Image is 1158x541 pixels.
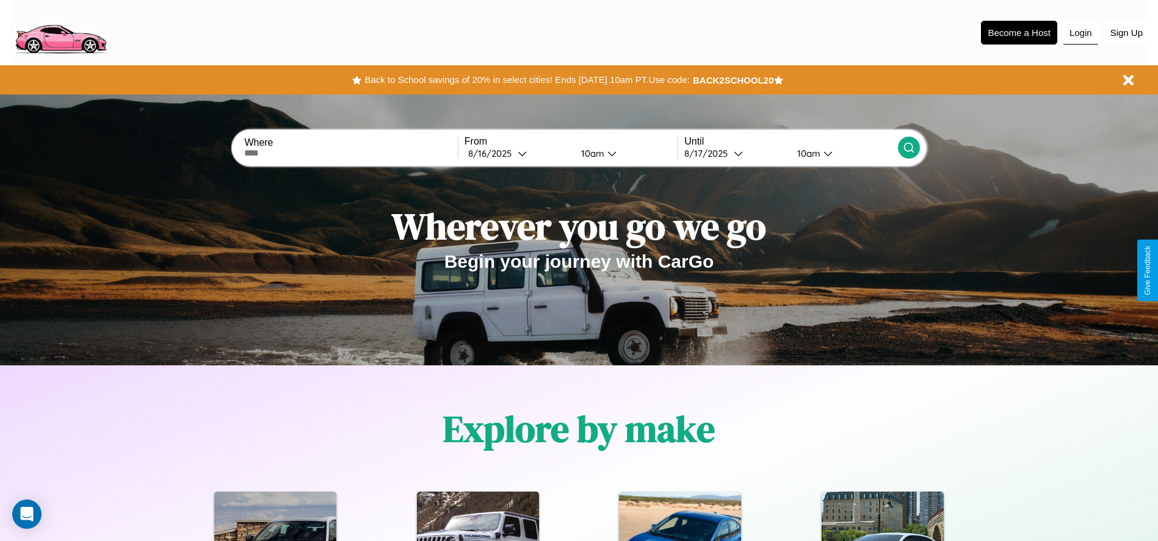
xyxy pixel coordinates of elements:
img: logo [9,6,112,57]
div: 10am [791,148,823,159]
button: 10am [787,147,898,160]
div: Give Feedback [1143,246,1152,295]
button: Back to School savings of 20% in select cities! Ends [DATE] 10am PT.Use code: [361,71,692,88]
b: BACK2SCHOOL20 [693,75,774,85]
div: 8 / 17 / 2025 [684,148,734,159]
div: Open Intercom Messenger [12,500,42,529]
label: Until [684,136,897,147]
div: 10am [575,148,607,159]
div: 8 / 16 / 2025 [468,148,518,159]
button: 8/16/2025 [465,147,571,160]
label: From [465,136,678,147]
button: Sign Up [1104,21,1149,44]
button: 10am [571,147,678,160]
button: Login [1063,21,1098,45]
h1: Explore by make [443,404,715,454]
button: Become a Host [981,21,1057,45]
label: Where [244,137,457,148]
